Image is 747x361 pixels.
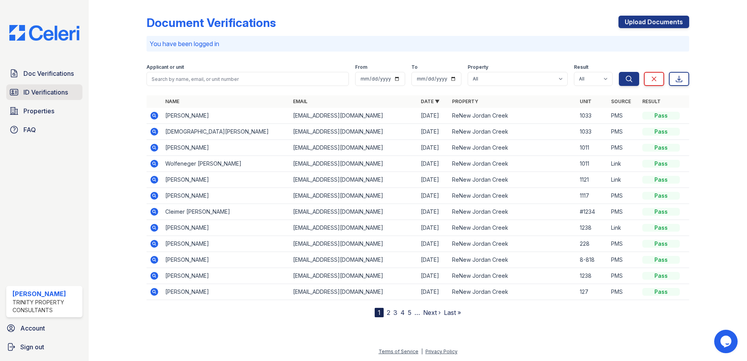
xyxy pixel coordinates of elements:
td: 8-818 [577,252,608,268]
td: [DATE] [418,172,449,188]
a: ID Verifications [6,84,82,100]
a: Next › [423,309,441,316]
td: [DATE] [418,236,449,252]
td: [DATE] [418,284,449,300]
td: 127 [577,284,608,300]
td: [PERSON_NAME] [162,188,290,204]
td: ReNew Jordan Creek [449,124,577,140]
td: PMS [608,268,639,284]
td: ReNew Jordan Creek [449,140,577,156]
td: PMS [608,236,639,252]
td: ReNew Jordan Creek [449,204,577,220]
td: ReNew Jordan Creek [449,236,577,252]
td: [DATE] [418,156,449,172]
td: [PERSON_NAME] [162,236,290,252]
div: Pass [642,112,680,120]
td: PMS [608,140,639,156]
td: [PERSON_NAME] [162,284,290,300]
td: [EMAIL_ADDRESS][DOMAIN_NAME] [290,252,418,268]
td: [EMAIL_ADDRESS][DOMAIN_NAME] [290,108,418,124]
span: ID Verifications [23,88,68,97]
a: Last » [444,309,461,316]
div: Pass [642,288,680,296]
a: Result [642,98,661,104]
span: Sign out [20,342,44,352]
iframe: chat widget [714,330,739,353]
label: Property [468,64,488,70]
span: … [415,308,420,317]
label: From [355,64,367,70]
td: [EMAIL_ADDRESS][DOMAIN_NAME] [290,124,418,140]
a: Terms of Service [379,348,418,354]
td: [PERSON_NAME] [162,252,290,268]
td: ReNew Jordan Creek [449,220,577,236]
div: Pass [642,208,680,216]
td: [DATE] [418,204,449,220]
td: Wolfeneger [PERSON_NAME] [162,156,290,172]
td: #1234 [577,204,608,220]
div: | [421,348,423,354]
button: Sign out [3,339,86,355]
td: [DATE] [418,140,449,156]
td: Link [608,156,639,172]
a: 3 [393,309,397,316]
td: Cleimer [PERSON_NAME] [162,204,290,220]
td: ReNew Jordan Creek [449,108,577,124]
a: Privacy Policy [425,348,457,354]
div: 1 [375,308,384,317]
p: You have been logged in [150,39,686,48]
td: [DATE] [418,108,449,124]
span: Properties [23,106,54,116]
td: PMS [608,108,639,124]
td: PMS [608,124,639,140]
img: CE_Logo_Blue-a8612792a0a2168367f1c8372b55b34899dd931a85d93a1a3d3e32e68fde9ad4.png [3,25,86,41]
div: Trinity Property Consultants [13,298,79,314]
a: Doc Verifications [6,66,82,81]
td: [EMAIL_ADDRESS][DOMAIN_NAME] [290,188,418,204]
td: [EMAIL_ADDRESS][DOMAIN_NAME] [290,172,418,188]
span: FAQ [23,125,36,134]
td: PMS [608,204,639,220]
td: 1011 [577,140,608,156]
td: [EMAIL_ADDRESS][DOMAIN_NAME] [290,236,418,252]
td: [EMAIL_ADDRESS][DOMAIN_NAME] [290,268,418,284]
td: [DATE] [418,220,449,236]
div: Pass [642,224,680,232]
div: Document Verifications [147,16,276,30]
td: [EMAIL_ADDRESS][DOMAIN_NAME] [290,284,418,300]
td: PMS [608,188,639,204]
td: [PERSON_NAME] [162,140,290,156]
td: ReNew Jordan Creek [449,284,577,300]
td: 228 [577,236,608,252]
div: Pass [642,240,680,248]
div: Pass [642,176,680,184]
input: Search by name, email, or unit number [147,72,349,86]
a: Account [3,320,86,336]
div: Pass [642,128,680,136]
a: Property [452,98,478,104]
label: Applicant or unit [147,64,184,70]
a: Email [293,98,307,104]
a: 5 [408,309,411,316]
td: 1033 [577,124,608,140]
span: Doc Verifications [23,69,74,78]
td: ReNew Jordan Creek [449,268,577,284]
td: PMS [608,252,639,268]
td: [PERSON_NAME] [162,172,290,188]
a: Properties [6,103,82,119]
td: [DATE] [418,252,449,268]
td: [DEMOGRAPHIC_DATA][PERSON_NAME] [162,124,290,140]
td: [DATE] [418,188,449,204]
td: ReNew Jordan Creek [449,156,577,172]
div: Pass [642,160,680,168]
td: 1121 [577,172,608,188]
div: Pass [642,144,680,152]
a: Unit [580,98,592,104]
a: 2 [387,309,390,316]
td: 1033 [577,108,608,124]
td: Link [608,172,639,188]
td: Link [608,220,639,236]
div: Pass [642,272,680,280]
td: [EMAIL_ADDRESS][DOMAIN_NAME] [290,156,418,172]
a: Name [165,98,179,104]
